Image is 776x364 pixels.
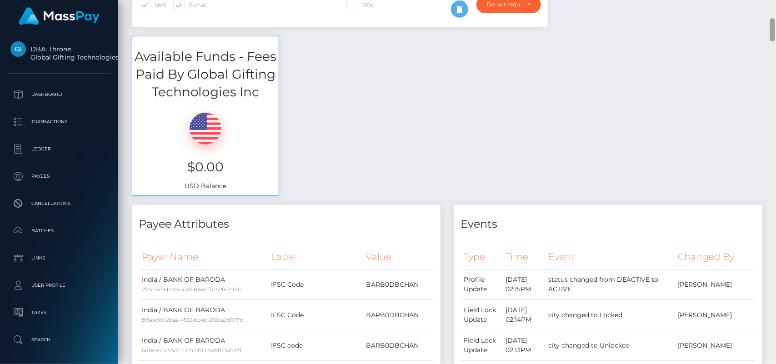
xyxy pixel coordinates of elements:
p: Search [10,333,108,347]
h4: Payee Attributes [139,216,434,232]
th: Payer Name [139,244,268,269]
small: 6d8ea555-45c6-4a25-9fd3-4d8ff53d9af9 [142,347,241,354]
small: 2f24bae9-bd14-4347-baee-fd1b7fe24fe6 [142,286,241,293]
td: [DATE] 02:14PM [503,300,546,330]
td: IFSC Code [268,269,363,300]
p: Payees [10,170,108,183]
p: Links [10,251,108,265]
h4: Events [461,216,756,232]
td: BARB0DBCHAN [363,330,433,361]
td: Profile Update [461,269,503,300]
td: city changed to Locked [545,300,675,330]
a: Transactions [7,110,111,133]
small: 815eec6c-2dae-4532-bb4b-202ca9d6771c [142,317,244,323]
td: [DATE] 02:13PM [503,330,546,361]
a: Payees [7,165,111,188]
td: India / BANK OF BARODA [139,269,268,300]
p: Transactions [10,115,108,129]
a: Cancellations [7,192,111,215]
a: Batches [7,219,111,242]
td: [DATE] 02:15PM [503,269,546,300]
td: IFSC Code [268,300,363,330]
div: USD Balance [132,101,279,195]
th: Changed By [675,244,756,269]
p: Batches [10,224,108,238]
th: Label [268,244,363,269]
td: Field Lock Update [461,300,503,330]
a: Search [7,329,111,351]
td: BARB0DBCHAN [363,269,433,300]
h3: Available Funds - Fees Paid By Global Gifting Technologies Inc [132,48,279,101]
a: User Profile [7,274,111,297]
td: [PERSON_NAME] [675,300,756,330]
p: Cancellations [10,197,108,210]
th: Time [503,244,546,269]
img: USD.png [190,113,221,145]
div: Do not require [487,1,520,8]
td: status changed from DEACTIVE to ACTIVE [545,269,675,300]
img: Global Gifting Technologies Inc [10,41,26,57]
th: Type [461,244,503,269]
a: Ledger [7,138,111,160]
td: India / BANK OF BARODA [139,300,268,330]
a: Links [7,247,111,269]
p: Ledger [10,142,108,156]
th: Event [545,244,675,269]
span: DBA: Throne Global Gifting Technologies Inc [7,45,111,61]
p: Dashboard [10,88,108,101]
td: [PERSON_NAME] [675,269,756,300]
a: Taxes [7,301,111,324]
td: BARB0DBCHAN [363,300,433,330]
td: Field Lock Update [461,330,503,361]
p: Taxes [10,306,108,319]
td: India / BANK OF BARODA [139,330,268,361]
th: Value [363,244,433,269]
p: User Profile [10,279,108,292]
img: MassPay Logo [19,7,100,25]
td: city changed to Unlocked [545,330,675,361]
h3: $0.00 [139,158,272,176]
a: Dashboard [7,83,111,106]
td: [PERSON_NAME] [675,330,756,361]
td: IFSC code [268,330,363,361]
